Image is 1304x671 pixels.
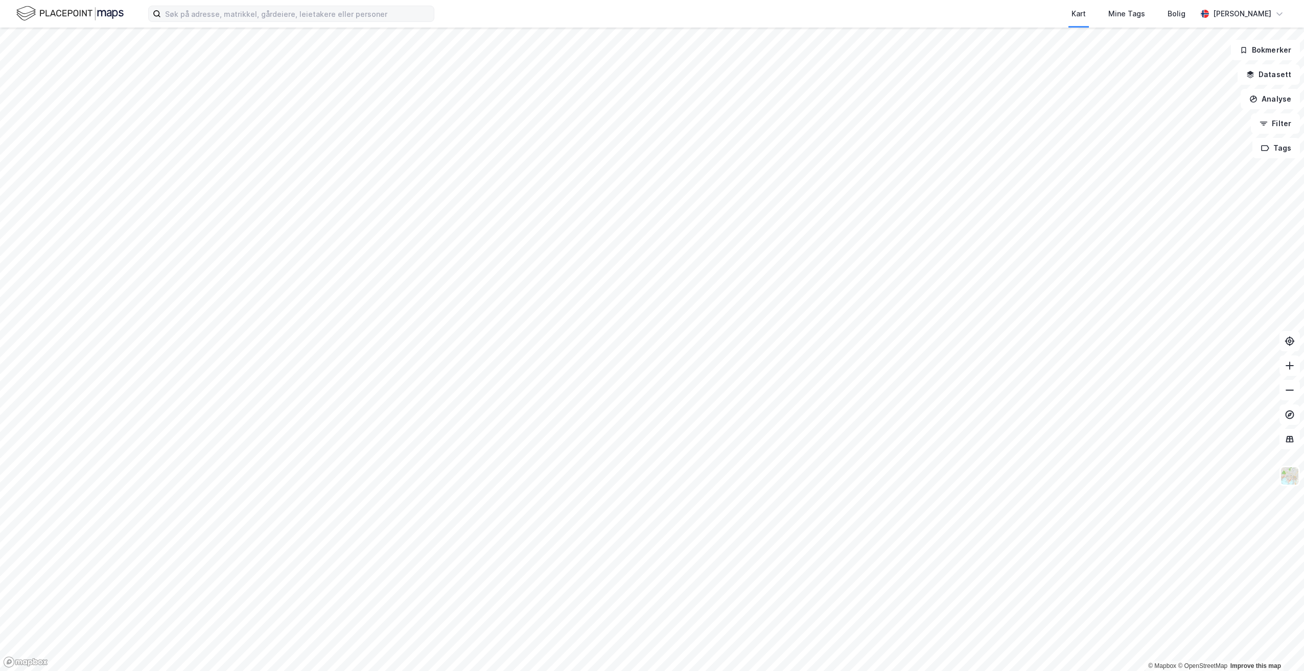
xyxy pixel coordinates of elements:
div: Kontrollprogram for chat [1253,622,1304,671]
input: Søk på adresse, matrikkel, gårdeiere, leietakere eller personer [161,6,434,21]
div: [PERSON_NAME] [1213,8,1271,20]
img: logo.f888ab2527a4732fd821a326f86c7f29.svg [16,5,124,22]
div: Bolig [1168,8,1185,20]
iframe: Chat Widget [1253,622,1304,671]
div: Kart [1072,8,1086,20]
div: Mine Tags [1108,8,1145,20]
